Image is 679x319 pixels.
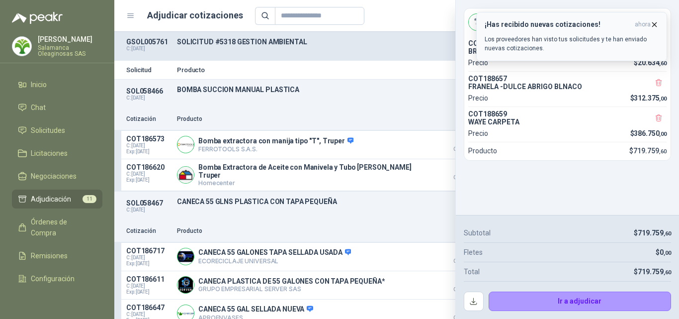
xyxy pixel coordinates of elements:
a: Adjudicación11 [12,190,102,209]
button: Ir a adjudicar [489,292,672,312]
p: Producto [177,114,432,124]
p: Fletes [464,247,483,258]
span: Exp: [DATE] [126,149,171,155]
span: Adjudicación [31,194,71,205]
p: $ 220.507 [438,135,488,152]
span: Crédito 30 días [438,259,488,264]
p: Cotización [126,114,171,124]
a: Chat [12,98,102,117]
p: CANECA 55 GLNS PLASTICA CON TAPA PEQUEÑA [177,198,524,206]
a: Órdenes de Compra [12,213,102,242]
p: FRANELA -DULCE ABRIGO BLNACO [468,83,667,91]
p: Precio [468,57,488,68]
p: C: [DATE] [126,46,171,52]
p: Producto [177,67,524,73]
span: 0 [660,248,671,256]
p: COT186647 [126,304,171,312]
span: ,00 [659,96,667,102]
p: Los proveedores han visto tus solicitudes y te han enviado nuevas cotizaciones. [485,35,659,53]
span: Exp: [DATE] [126,289,171,295]
p: COT188658 [468,39,667,47]
p: $ [629,145,667,156]
img: Company Logo [177,136,194,153]
p: Bomba Extractora de Aceite con Manivela y Tubo [PERSON_NAME] Truper [198,163,432,179]
p: Precio [468,128,488,139]
span: Órdenes de Compra [31,216,93,238]
span: Negociaciones [31,171,77,182]
p: $ 350.762 [438,163,488,180]
span: 719.759 [638,268,671,276]
a: Negociaciones [12,167,102,186]
p: WAYE CARPETA [468,118,667,126]
button: ¡Has recibido nuevas cotizaciones!ahora Los proveedores han visto tus solicitudes y te han enviad... [476,12,667,61]
p: ECORECICLAJE UNIVERSAL [198,257,351,265]
p: Subtotal [464,227,491,238]
span: Configuración [31,273,75,284]
span: C: [DATE] [126,312,171,318]
img: Company Logo [177,277,194,293]
p: GSOL005761 [126,38,171,46]
span: ahora [635,20,651,29]
p: Producto [177,226,432,236]
p: FERROTOOLS S.A.S. [198,145,353,153]
p: SOLICITUD #5318 GESTION AMBIENTAL [177,38,524,46]
p: GRUPO EMPRESARIAL SERVER SAS [198,285,385,293]
p: CANECA PLASTICA DE 55 GALONES CON TAPA PEQUEÑA* [198,277,385,285]
span: ,00 [659,131,667,137]
p: $ 2.577.540 [438,247,488,264]
span: ,00 [664,250,671,256]
p: C: [DATE] [126,95,171,101]
p: $ [630,128,667,139]
a: Remisiones [12,246,102,265]
p: Homecenter [198,179,432,187]
p: Precio [438,226,488,236]
p: CANECA 55 GALONES TAPA SELLADA USADA [198,248,351,257]
span: Inicio [31,79,47,90]
img: Company Logo [12,37,31,56]
p: Precio [468,93,488,104]
span: C: [DATE] [126,283,171,289]
span: C: [DATE] [126,255,171,261]
p: COT188657 [468,75,667,83]
p: C: [DATE] [126,207,171,213]
p: Precio [438,114,488,124]
span: ,60 [659,148,667,155]
p: COT186717 [126,247,171,255]
span: 386.750 [634,129,667,137]
span: 719.759 [638,229,671,237]
span: C: [DATE] [126,171,171,177]
a: Inicio [12,75,102,94]
a: Licitaciones [12,144,102,163]
span: ,60 [664,269,671,276]
img: Company Logo [177,167,194,183]
p: COT186620 [126,163,171,171]
span: 11 [83,195,96,203]
p: SOL058466 [126,87,171,95]
span: Crédito 30 días [438,175,488,180]
p: $ [630,93,667,104]
p: $ [656,247,671,258]
span: Exp: [DATE] [126,177,171,183]
p: Bomba extractora con manija tipo "T", Truper [198,137,353,146]
span: 312.375 [634,94,667,102]
p: Solicitud [126,67,171,73]
p: Producto [468,145,497,156]
span: Remisiones [31,250,68,261]
span: 719.759 [633,147,667,155]
p: [PERSON_NAME] [38,36,102,43]
span: Crédito 30 días [438,287,488,292]
img: Company Logo [177,248,194,265]
span: ,60 [664,230,671,237]
p: SOL058467 [126,199,171,207]
p: BROCHA 11/2 GOYA [468,47,667,55]
p: CANECA 55 GAL SELLADA NUEVA [198,305,313,314]
span: Solicitudes [31,125,65,136]
p: BOMBA SUCCION MANUAL PLASTICA [177,86,524,94]
h1: Adjudicar cotizaciones [147,8,243,22]
p: Total [464,266,480,277]
p: $ 2.749.852 [438,275,488,292]
p: $ [634,266,671,277]
span: C: [DATE] [126,143,171,149]
span: Licitaciones [31,148,68,159]
a: Manuales y ayuda [12,292,102,311]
